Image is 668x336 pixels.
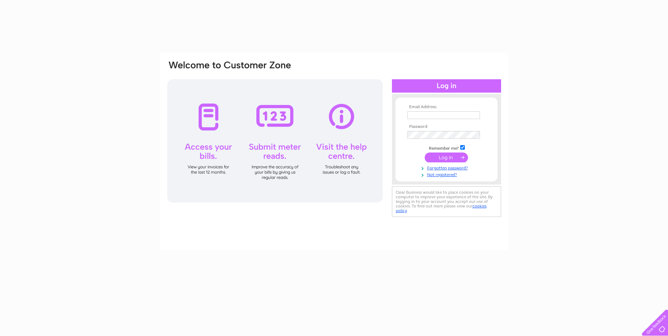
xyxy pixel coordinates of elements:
[406,144,487,151] td: Remember me?
[425,153,468,162] input: Submit
[406,124,487,129] th: Password:
[407,164,487,171] a: Forgotten password?
[407,171,487,178] a: Not registered?
[406,105,487,110] th: Email Address:
[396,204,487,213] a: cookies policy
[392,186,501,217] div: Clear Business would like to place cookies on your computer to improve your experience of the sit...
